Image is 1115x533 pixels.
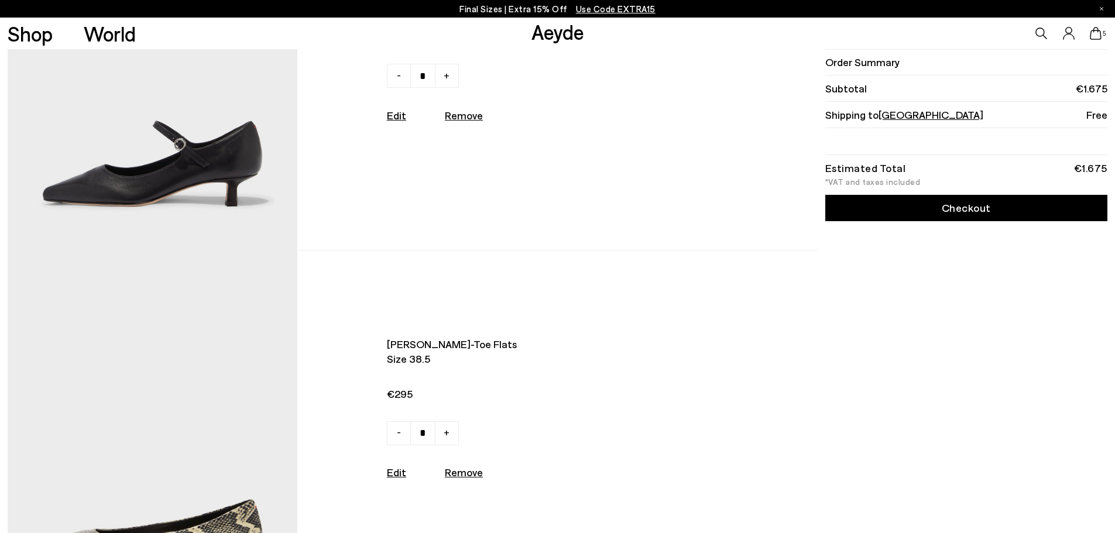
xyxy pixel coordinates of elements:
[825,49,1107,75] li: Order Summary
[397,425,401,439] span: -
[435,421,459,445] a: +
[825,178,1107,186] div: *VAT and taxes included
[387,337,702,352] span: [PERSON_NAME]-toe flats
[387,109,406,122] a: Edit
[1074,164,1107,172] div: €1.675
[1086,108,1107,122] span: Free
[825,108,983,122] span: Shipping to
[84,23,136,44] a: World
[459,2,656,16] p: Final Sizes | Extra 15% Off
[387,466,406,479] a: Edit
[397,68,401,82] span: -
[445,109,483,122] u: Remove
[445,466,483,479] u: Remove
[387,387,702,401] span: €295
[387,352,702,366] span: Size 38.5
[879,108,983,121] span: [GEOGRAPHIC_DATA]
[1076,81,1107,96] span: €1.675
[8,23,53,44] a: Shop
[387,421,411,445] a: -
[531,19,584,44] a: Aeyde
[1102,30,1107,37] span: 5
[1090,27,1102,40] a: 5
[444,425,450,439] span: +
[825,164,906,172] div: Estimated Total
[576,4,656,14] span: Navigate to /collections/ss25-final-sizes
[387,64,411,88] a: -
[825,75,1107,102] li: Subtotal
[435,64,459,88] a: +
[444,68,450,82] span: +
[825,195,1107,221] a: Checkout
